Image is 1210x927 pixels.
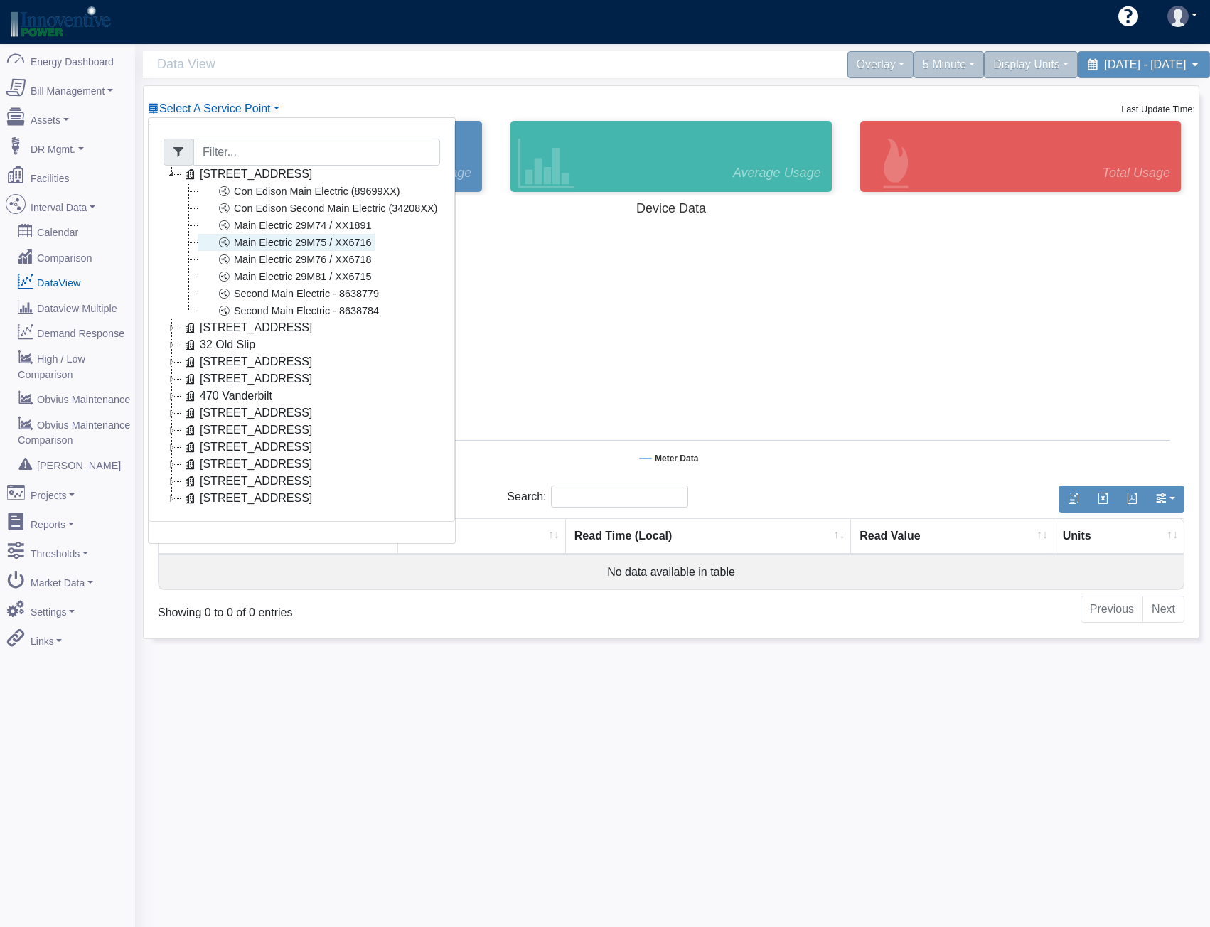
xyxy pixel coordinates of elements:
li: Main Electric 29M76 / XX6718 [181,251,440,268]
input: Filter [193,139,440,166]
th: Units : activate to sort column ascending [1054,518,1184,554]
a: Main Electric 29M75 / XX6716 [198,234,375,251]
li: [STREET_ADDRESS] [164,319,440,336]
td: No data available in table [159,554,1184,589]
li: [STREET_ADDRESS] [164,404,440,422]
li: [STREET_ADDRESS] [164,353,440,370]
li: [STREET_ADDRESS] [164,490,440,507]
tspan: Meter Data [655,454,699,463]
li: Second Main Electric - 8638784 [181,302,440,319]
a: Main Electric 29M74 / XX1891 [198,217,375,234]
a: [STREET_ADDRESS] [181,404,315,422]
li: 32 Old Slip [164,336,440,353]
li: [STREET_ADDRESS] [164,166,440,319]
li: [STREET_ADDRESS] [164,473,440,490]
th: Read Value : activate to sort column ascending [851,518,1054,554]
div: Select A Service Point [148,117,456,544]
button: Generate PDF [1117,486,1147,513]
li: [STREET_ADDRESS] [164,422,440,439]
small: Last Update Time: [1121,104,1195,114]
div: 5 Minute [914,51,984,78]
a: Second Main Electric - 8638784 [198,302,382,319]
li: 470 Vanderbilt [164,387,440,404]
span: Filter [164,139,193,166]
li: [STREET_ADDRESS] [164,456,440,473]
a: [STREET_ADDRESS] [181,319,315,336]
li: Main Electric 29M75 / XX6716 [181,234,440,251]
a: 32 Old Slip [181,336,258,353]
a: [STREET_ADDRESS] [181,422,315,439]
li: [STREET_ADDRESS] [164,370,440,387]
label: Search: [507,486,688,508]
div: Overlay [847,51,914,78]
a: [STREET_ADDRESS] [181,490,315,507]
button: Show/Hide Columns [1146,486,1184,513]
div: Showing 0 to 0 of 0 entries [158,594,573,621]
a: Main Electric 29M76 / XX6718 [198,251,375,268]
div: Display Units [984,51,1077,78]
span: Device List [159,102,271,114]
span: Average Usage [733,164,821,183]
li: Main Electric 29M81 / XX6715 [181,268,440,285]
a: Con Edison Main Electric (89699XX) [198,183,403,200]
tspan: Device Data [636,201,707,215]
li: Con Edison Second Main Electric (34208XX) [181,200,440,217]
a: Main Electric 29M81 / XX6715 [198,268,375,285]
a: Second Main Electric - 8638779 [198,285,382,302]
button: Copy to clipboard [1059,486,1088,513]
button: Export to Excel [1088,486,1118,513]
a: [STREET_ADDRESS] [181,353,315,370]
a: [STREET_ADDRESS] [181,166,315,183]
a: Select A Service Point [148,102,279,114]
li: Con Edison Main Electric (89699XX) [181,183,440,200]
a: [STREET_ADDRESS] [181,456,315,473]
a: [STREET_ADDRESS] [181,473,315,490]
li: Main Electric 29M74 / XX1891 [181,217,440,234]
span: Total Usage [1103,164,1170,183]
span: Data View [157,51,678,77]
a: [STREET_ADDRESS] [181,439,315,456]
span: [DATE] - [DATE] [1105,58,1187,70]
li: Second Main Electric - 8638779 [181,285,440,302]
th: Channel : activate to sort column ascending [398,518,566,554]
img: user-3.svg [1167,6,1189,27]
input: Search: [551,486,688,508]
a: Con Edison Second Main Electric (34208XX) [198,200,440,217]
a: [STREET_ADDRESS] [181,370,315,387]
th: Read Time (Local) : activate to sort column ascending [566,518,851,554]
a: 470 Vanderbilt [181,387,275,404]
li: [STREET_ADDRESS] [164,439,440,456]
